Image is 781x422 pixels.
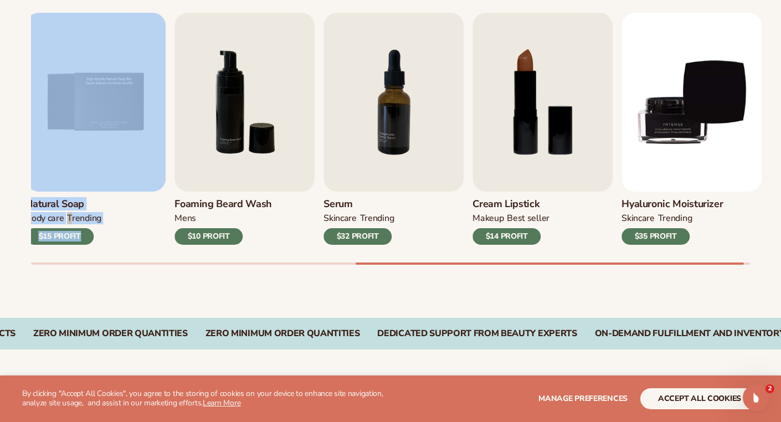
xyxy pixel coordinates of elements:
div: MAKEUP [472,213,503,224]
h3: Hyaluronic moisturizer [621,198,723,210]
button: accept all cookies [640,388,759,409]
div: TRENDING [67,213,101,224]
div: Zero Minimum Order QuantitieS [205,328,360,339]
h3: Foaming beard wash [174,198,272,210]
h3: Cream Lipstick [472,198,549,210]
a: 9 / 9 [621,13,762,245]
div: SKINCARE [621,213,654,224]
a: 6 / 9 [174,13,315,245]
div: $35 PROFIT [621,228,690,245]
div: BEST SELLER [507,213,549,224]
div: TRENDING [658,213,692,224]
div: BODY Care [25,213,64,224]
div: mens [174,213,196,224]
div: TRENDING [360,213,394,224]
div: $10 PROFIT [174,228,243,245]
a: 5 / 9 [25,13,166,245]
div: $14 PROFIT [472,228,541,245]
h3: Serum [323,198,394,210]
div: Dedicated Support From Beauty Experts [377,328,577,339]
div: $32 PROFIT [323,228,392,245]
h3: Natural Soap [25,198,101,210]
div: $15 PROFIT [25,228,94,245]
span: Manage preferences [538,393,628,404]
span: 2 [765,384,774,393]
a: Learn More [203,398,240,408]
button: Manage preferences [538,388,628,409]
a: 8 / 9 [472,13,613,245]
iframe: Intercom live chat [743,384,769,411]
a: 7 / 9 [323,13,464,245]
div: Zero Minimum Order QuantitieS [33,328,188,339]
div: SKINCARE [323,213,356,224]
p: By clicking "Accept All Cookies", you agree to the storing of cookies on your device to enhance s... [22,389,401,408]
